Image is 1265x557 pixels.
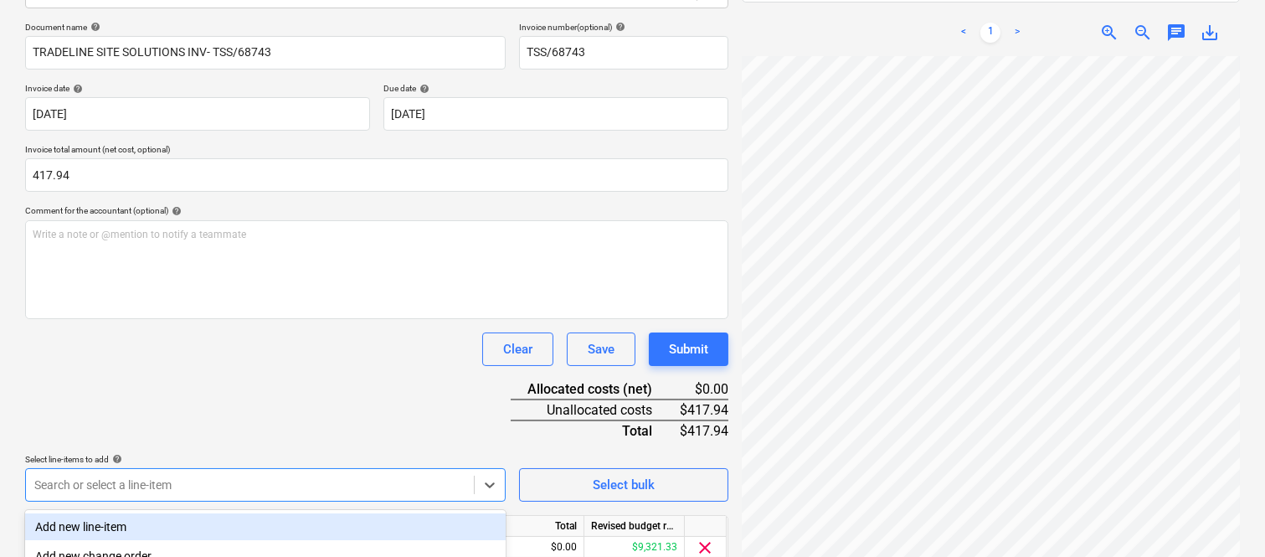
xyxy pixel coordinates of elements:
span: help [87,22,100,32]
span: help [168,206,182,216]
button: Submit [649,333,728,366]
span: zoom_in [1099,23,1119,43]
button: Save [567,333,635,366]
input: Document name [25,36,506,70]
div: Due date [383,83,728,94]
div: $417.94 [679,420,728,441]
div: Comment for the accountant (optional) [25,205,728,216]
div: Submit [669,338,708,360]
div: Select line-items to add [25,454,506,465]
div: Add new line-item [25,513,506,540]
iframe: Chat Widget [1181,477,1265,557]
a: Next page [1007,23,1027,43]
div: Select bulk [593,474,655,496]
div: $0.00 [679,379,728,400]
span: chat [1166,23,1186,43]
span: help [416,84,429,94]
p: Invoice total amount (net cost, optional) [25,144,728,158]
span: help [612,22,625,32]
span: zoom_out [1133,23,1153,43]
div: Allocated costs (net) [511,379,679,400]
div: Total [484,516,584,537]
div: $417.94 [679,400,728,420]
button: Select bulk [519,468,728,502]
span: help [109,454,122,464]
div: Invoice date [25,83,370,94]
div: Save [588,338,615,360]
input: Invoice number [519,36,728,70]
div: Document name [25,22,506,33]
a: Page 1 is your current page [980,23,1000,43]
span: save_alt [1200,23,1220,43]
button: Clear [482,333,553,366]
div: Revised budget remaining [584,516,685,537]
div: Total [511,420,679,441]
input: Invoice date not specified [25,97,370,131]
div: Unallocated costs [511,400,679,420]
a: Previous page [954,23,974,43]
input: Due date not specified [383,97,728,131]
div: Invoice number (optional) [519,22,728,33]
div: Clear [503,338,532,360]
span: help [69,84,83,94]
input: Invoice total amount (net cost, optional) [25,158,728,192]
